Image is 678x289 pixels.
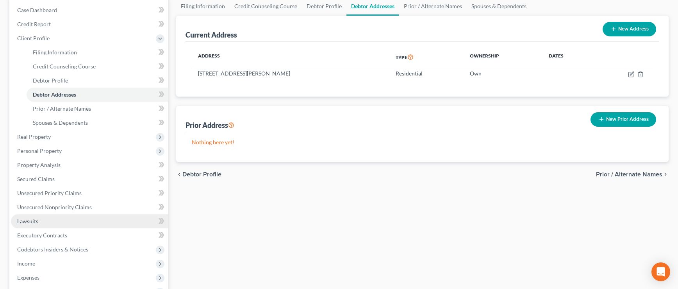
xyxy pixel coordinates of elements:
th: Dates [542,48,594,66]
span: Unsecured Nonpriority Claims [17,204,92,210]
a: Case Dashboard [11,3,168,17]
a: Prior / Alternate Names [27,102,168,116]
div: Open Intercom Messenger [651,262,670,281]
a: Unsecured Nonpriority Claims [11,200,168,214]
div: Current Address [186,30,237,39]
button: New Address [603,22,656,36]
span: Real Property [17,133,51,140]
span: Credit Counseling Course [33,63,96,70]
span: Debtor Profile [33,77,68,84]
button: chevron_left Debtor Profile [176,171,221,178]
span: Property Analysis [17,162,61,168]
span: Prior / Alternate Names [33,105,91,112]
a: Lawsuits [11,214,168,228]
a: Executory Contracts [11,228,168,242]
span: Credit Report [17,21,51,27]
td: Residential [389,66,464,81]
p: Nothing here yet! [192,138,653,146]
th: Type [389,48,464,66]
a: Credit Report [11,17,168,31]
span: Prior / Alternate Names [596,171,662,178]
span: Filing Information [33,49,77,56]
span: Income [17,260,35,267]
span: Codebtors Insiders & Notices [17,246,88,253]
a: Filing Information [27,45,168,59]
span: Personal Property [17,147,62,154]
span: Debtor Profile [182,171,221,178]
span: Spouses & Dependents [33,119,88,126]
th: Ownership [464,48,542,66]
th: Address [192,48,389,66]
a: Spouses & Dependents [27,116,168,130]
span: Expenses [17,274,39,281]
i: chevron_right [662,171,669,178]
td: [STREET_ADDRESS][PERSON_NAME] [192,66,389,81]
span: Debtor Addresses [33,91,76,98]
span: Executory Contracts [17,232,67,239]
span: Case Dashboard [17,7,57,13]
button: Prior / Alternate Names chevron_right [596,171,669,178]
span: Unsecured Priority Claims [17,190,82,196]
span: Secured Claims [17,176,55,182]
div: Prior Address [186,120,234,130]
a: Credit Counseling Course [27,59,168,74]
span: Lawsuits [17,218,38,224]
i: chevron_left [176,171,182,178]
a: Debtor Addresses [27,88,168,102]
span: Client Profile [17,35,50,41]
a: Unsecured Priority Claims [11,186,168,200]
a: Secured Claims [11,172,168,186]
td: Own [464,66,542,81]
button: New Prior Address [591,112,656,127]
a: Property Analysis [11,158,168,172]
a: Debtor Profile [27,74,168,88]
